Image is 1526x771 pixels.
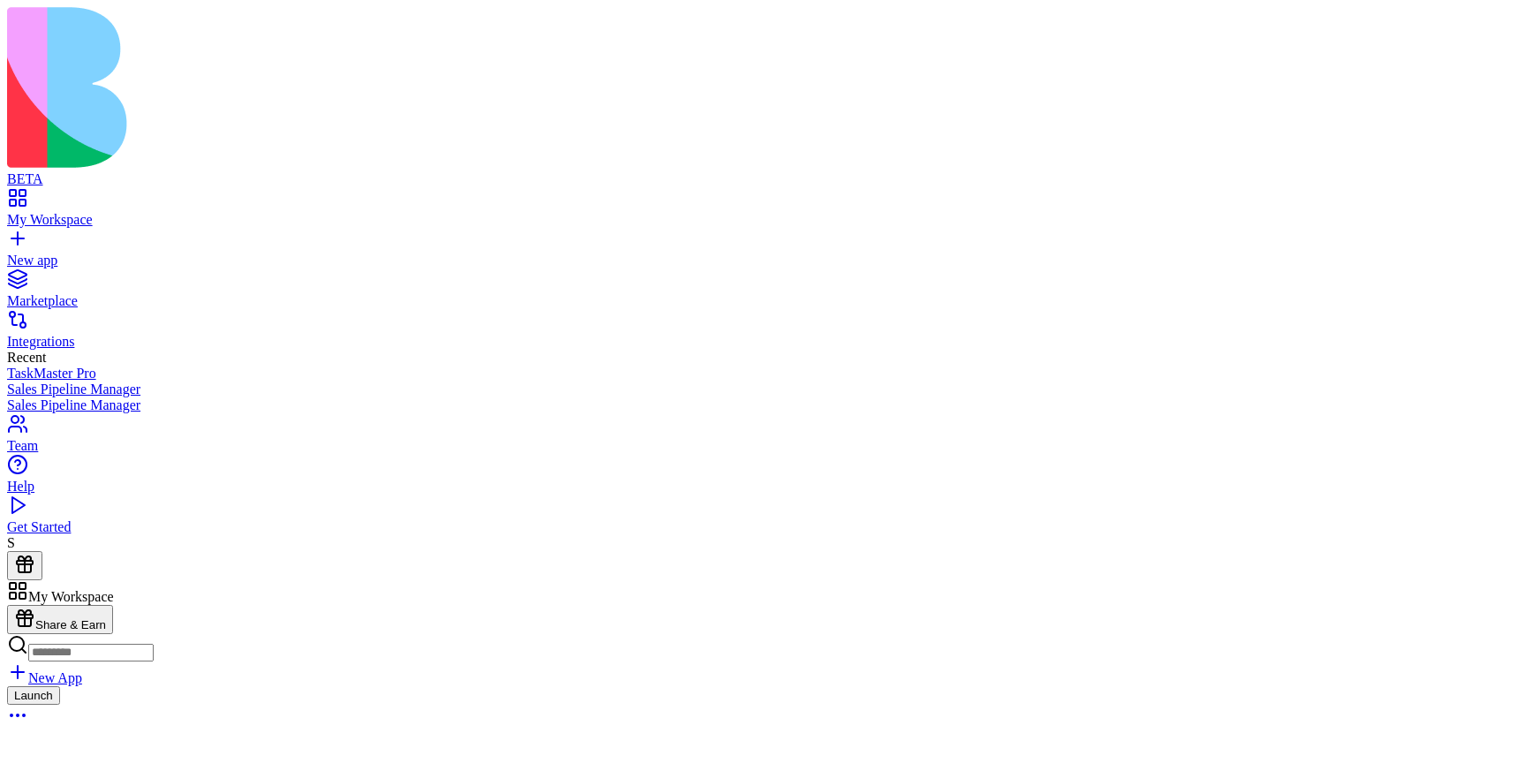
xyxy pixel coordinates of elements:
a: TaskMaster Pro [7,366,1519,382]
a: My Workspace [7,196,1519,228]
span: My Workspace [28,589,114,604]
span: Recent [7,350,46,365]
a: Get Started [7,503,1519,535]
a: Sales Pipeline Manager [7,382,1519,397]
div: My Workspace [7,212,1519,228]
div: BETA [7,171,1519,187]
div: New app [7,253,1519,268]
span: S [7,535,15,550]
a: New App [7,670,82,685]
button: Share & Earn [7,605,113,634]
a: Help [7,463,1519,495]
a: Sales Pipeline Manager [7,397,1519,413]
button: Launch [7,686,60,705]
div: Team [7,438,1519,454]
img: logo [7,7,717,168]
div: Marketplace [7,293,1519,309]
a: BETA [7,155,1519,187]
div: Get Started [7,519,1519,535]
span: Share & Earn [35,618,106,631]
a: Integrations [7,318,1519,350]
a: Team [7,422,1519,454]
a: Marketplace [7,277,1519,309]
div: Integrations [7,334,1519,350]
a: New app [7,237,1519,268]
div: Help [7,479,1519,495]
